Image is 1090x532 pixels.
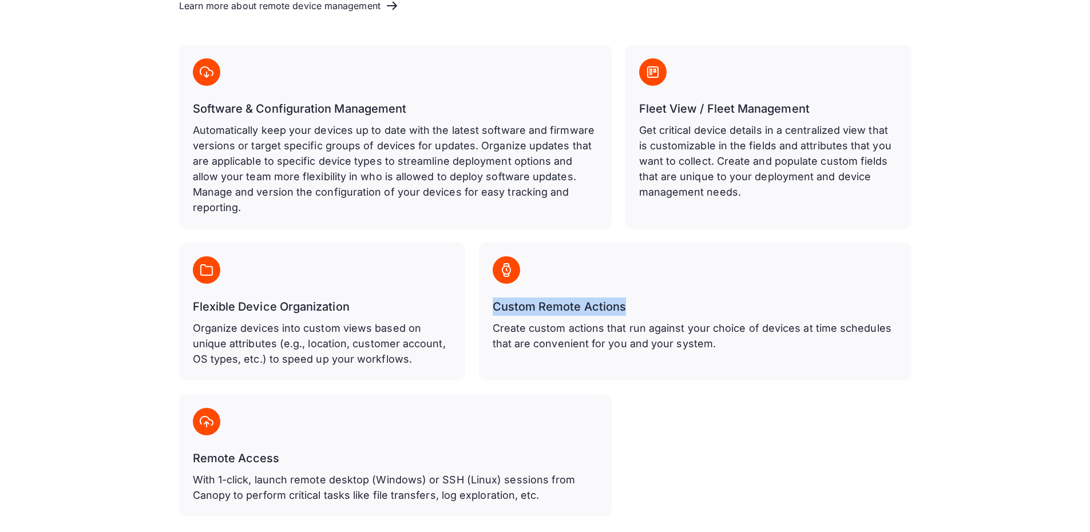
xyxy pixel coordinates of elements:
h3: Software & Configuration Management [193,100,598,118]
p: Get critical device details in a centralized view that is customizable in the fields and attribut... [639,122,898,200]
p: Automatically keep your devices up to date with the latest software and firmware versions or targ... [193,122,598,215]
h3: Custom Remote Actions [493,297,898,316]
h3: Remote Access [193,449,598,467]
div: Learn more about remote device management [179,1,380,11]
p: Organize devices into custom views based on unique attributes (e.g., location, customer account, ... [193,320,451,367]
h3: Fleet View / Fleet Management [639,100,898,118]
h3: Flexible Device Organization [193,297,451,316]
p: With 1-click, launch remote desktop (Windows) or SSH (Linux) sessions from Canopy to perform crit... [193,472,598,503]
p: Create custom actions that run against your choice of devices at time schedules that are convenie... [493,320,898,351]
